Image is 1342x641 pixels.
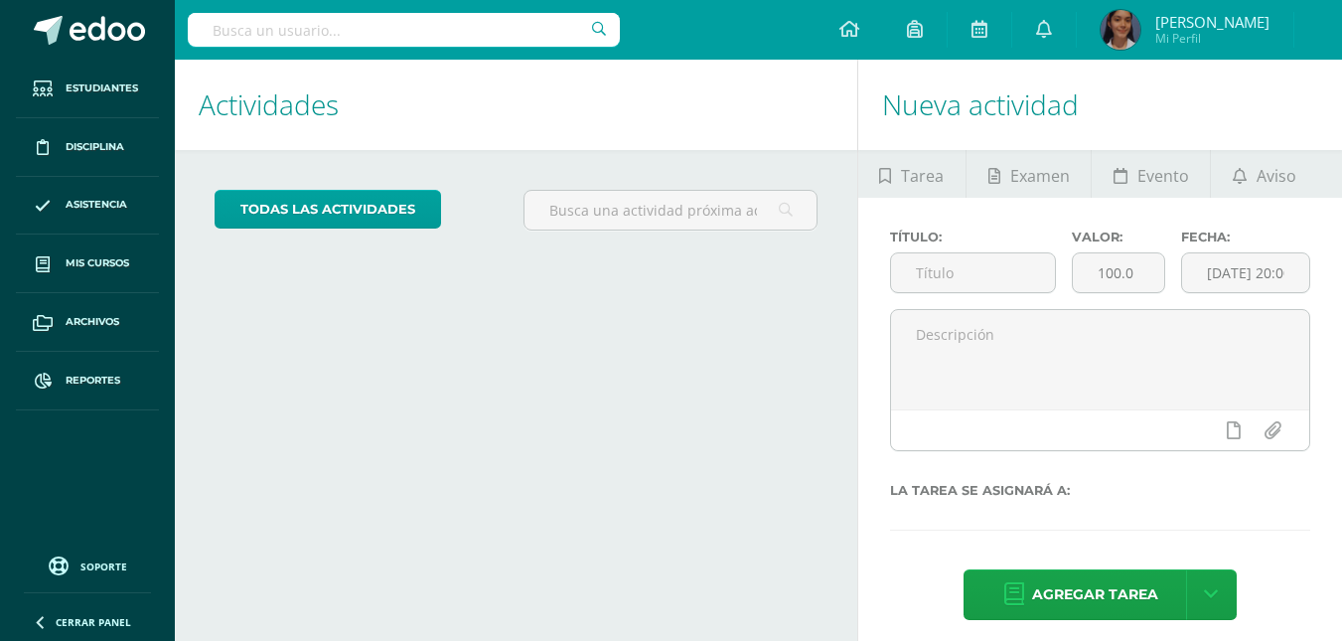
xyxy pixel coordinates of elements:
span: Evento [1137,152,1189,200]
input: Puntos máximos [1073,253,1164,292]
a: Soporte [24,552,151,578]
input: Busca un usuario... [188,13,620,47]
label: Fecha: [1181,230,1310,244]
span: Examen [1010,152,1070,200]
input: Título [891,253,1055,292]
a: Estudiantes [16,60,159,118]
input: Busca una actividad próxima aquí... [524,191,816,230]
img: a9dc8396f538b77b0731af4a51e04737.png [1101,10,1140,50]
a: Asistencia [16,177,159,236]
label: La tarea se asignará a: [890,483,1310,498]
span: [PERSON_NAME] [1155,12,1269,32]
a: Disciplina [16,118,159,177]
a: Tarea [858,150,966,198]
input: Fecha de entrega [1182,253,1309,292]
h1: Actividades [199,60,833,150]
a: Aviso [1211,150,1317,198]
label: Título: [890,230,1056,244]
span: Asistencia [66,197,127,213]
span: Soporte [80,560,127,573]
span: Archivos [66,314,119,330]
span: Aviso [1257,152,1296,200]
a: Reportes [16,352,159,410]
span: Estudiantes [66,80,138,96]
h1: Nueva actividad [882,60,1318,150]
span: Mis cursos [66,255,129,271]
label: Valor: [1072,230,1165,244]
a: todas las Actividades [215,190,441,229]
a: Mis cursos [16,235,159,293]
a: Examen [967,150,1091,198]
a: Archivos [16,293,159,352]
span: Tarea [901,152,944,200]
a: Evento [1092,150,1210,198]
span: Cerrar panel [56,615,131,629]
span: Mi Perfil [1155,30,1269,47]
span: Disciplina [66,139,124,155]
span: Agregar tarea [1032,570,1158,619]
span: Reportes [66,373,120,389]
